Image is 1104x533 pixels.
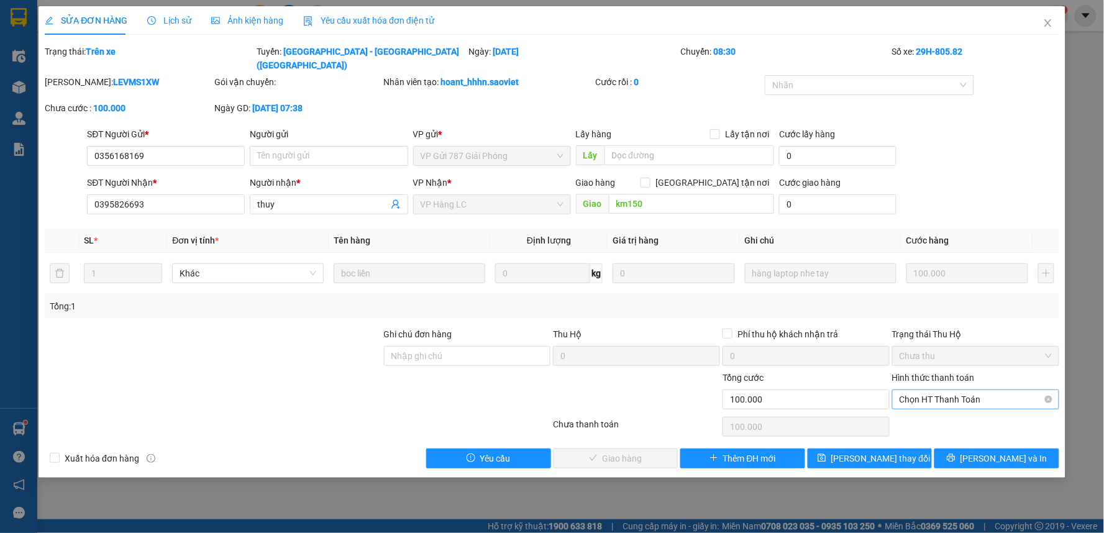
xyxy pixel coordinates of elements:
span: Phí thu hộ khách nhận trả [732,327,843,341]
div: Nhân viên tạo: [384,75,593,89]
span: Giao hàng [576,178,616,188]
b: LEVMS1XW [113,77,159,87]
div: Người gửi [250,127,408,141]
span: [PERSON_NAME] và In [960,452,1047,465]
div: Cước rồi : [596,75,763,89]
button: delete [50,263,70,283]
span: kg [590,263,603,283]
input: Dọc đường [609,194,775,214]
b: 100.000 [93,103,125,113]
button: checkGiao hàng [554,449,678,468]
label: Ghi chú đơn hàng [384,329,452,339]
div: [PERSON_NAME]: [45,75,212,89]
span: Giao [576,194,609,214]
label: Hình thức thanh toán [892,373,975,383]
th: Ghi chú [740,229,901,253]
div: VP gửi [413,127,571,141]
span: save [818,453,826,463]
span: SL [84,235,94,245]
div: Ngày: [467,45,679,72]
span: picture [211,16,220,25]
input: VD: Bàn, Ghế [334,263,485,283]
span: edit [45,16,53,25]
input: Dọc đường [604,145,775,165]
span: Thêm ĐH mới [723,452,776,465]
b: [DATE] [493,47,519,57]
span: close-circle [1045,396,1052,403]
span: VP Hàng LC [421,195,563,214]
span: Yêu cầu [480,452,511,465]
span: Thu Hộ [553,329,582,339]
span: printer [947,453,956,463]
button: Close [1031,6,1065,41]
span: Lấy [576,145,604,165]
span: VP Gửi 787 Giải Phóng [421,147,563,165]
span: Đơn vị tính [172,235,219,245]
span: Giá trị hàng [613,235,659,245]
div: Gói vận chuyển: [214,75,381,89]
b: 29H-805.82 [916,47,963,57]
b: hoant_hhhn.saoviet [441,77,519,87]
span: Yêu cầu xuất hóa đơn điện tử [303,16,434,25]
div: Ngày GD: [214,101,381,115]
span: Chọn HT Thanh Toán [900,390,1052,409]
b: 08:30 [713,47,736,57]
input: 0 [613,263,735,283]
button: plusThêm ĐH mới [680,449,805,468]
span: [GEOGRAPHIC_DATA] tận nơi [650,176,774,189]
b: [DATE] 07:38 [252,103,303,113]
div: Tuyến: [255,45,467,72]
span: Tên hàng [334,235,370,245]
input: 0 [906,263,1029,283]
span: info-circle [147,454,155,463]
input: Cước lấy hàng [779,146,896,166]
span: Lấy hàng [576,129,612,139]
input: Ghi chú đơn hàng [384,346,551,366]
button: printer[PERSON_NAME] và In [934,449,1059,468]
b: 0 [634,77,639,87]
div: Trạng thái: [43,45,255,72]
label: Cước lấy hàng [779,129,835,139]
img: icon [303,16,313,26]
div: Chuyến: [679,45,891,72]
div: Số xe: [891,45,1061,72]
span: Lấy tận nơi [720,127,774,141]
span: Xuất hóa đơn hàng [60,452,144,465]
span: user-add [391,199,401,209]
span: exclamation-circle [467,453,475,463]
span: Định lượng [527,235,571,245]
label: Cước giao hàng [779,178,841,188]
span: clock-circle [147,16,156,25]
span: VP Nhận [413,178,448,188]
div: Người nhận [250,176,408,189]
div: Tổng: 1 [50,299,426,313]
div: Chưa thanh toán [552,417,721,439]
span: [PERSON_NAME] thay đổi [831,452,931,465]
span: Tổng cước [723,373,764,383]
input: Cước giao hàng [779,194,896,214]
span: plus [709,453,718,463]
div: SĐT Người Nhận [87,176,245,189]
span: close [1043,18,1053,28]
span: SỬA ĐƠN HÀNG [45,16,127,25]
b: [GEOGRAPHIC_DATA] - [GEOGRAPHIC_DATA] ([GEOGRAPHIC_DATA]) [257,47,459,70]
b: Trên xe [86,47,116,57]
input: Ghi Chú [745,263,896,283]
div: SĐT Người Gửi [87,127,245,141]
div: Trạng thái Thu Hộ [892,327,1059,341]
span: Khác [180,264,316,283]
span: Cước hàng [906,235,949,245]
span: Lịch sử [147,16,191,25]
button: plus [1038,263,1054,283]
span: Chưa thu [900,347,1052,365]
span: Ảnh kiện hàng [211,16,283,25]
div: Chưa cước : [45,101,212,115]
button: save[PERSON_NAME] thay đổi [808,449,933,468]
button: exclamation-circleYêu cầu [426,449,551,468]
